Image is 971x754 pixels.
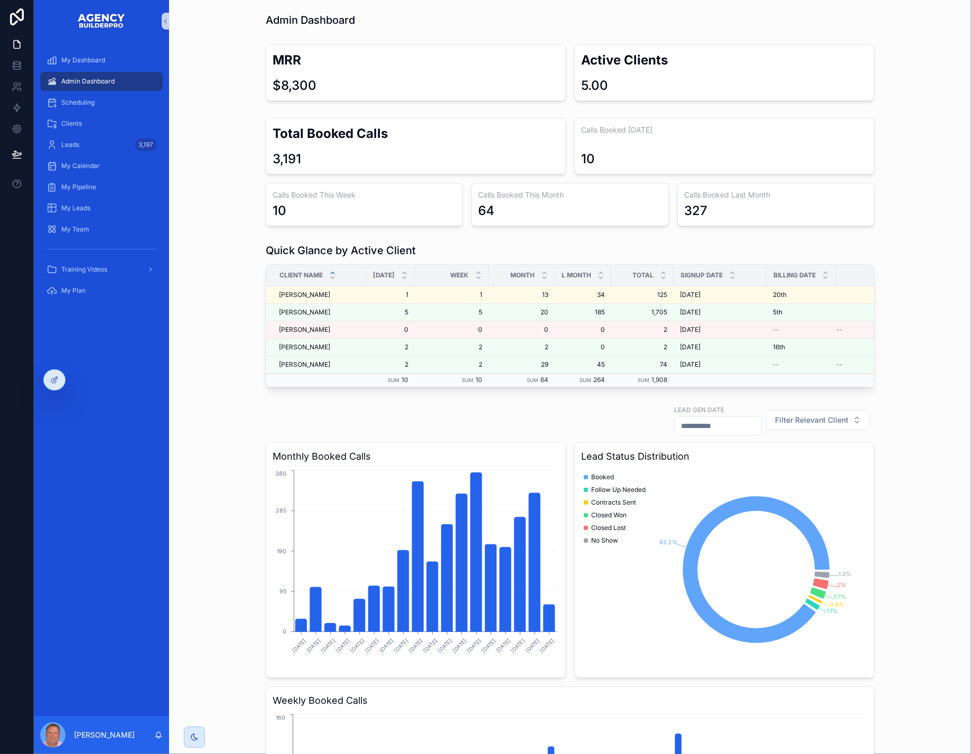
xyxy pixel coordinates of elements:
span: 0 [561,343,605,351]
a: My Plan [40,281,163,300]
div: 327 [684,202,707,219]
a: -- [773,325,829,334]
div: 64 [478,202,494,219]
tspan: 0 [283,628,286,635]
span: 5 [421,308,482,317]
small: Sum [580,377,591,383]
text: [DATE] [510,637,526,654]
span: [PERSON_NAME] [279,343,330,351]
button: Select Button [766,410,870,430]
span: 1,908 [651,376,667,384]
a: Clients [40,114,163,133]
tspan: 2% [837,582,846,589]
span: 2 [421,343,482,351]
span: Follow Up Needed [591,486,646,494]
text: [DATE] [539,637,555,654]
span: [DATE] [680,291,701,299]
a: 2 [618,343,667,351]
span: 20 [495,308,548,317]
span: My Pipeline [61,183,96,191]
text: [DATE] [481,637,497,654]
tspan: 285 [276,508,286,515]
a: 2 [495,343,548,351]
span: [PERSON_NAME] [279,308,330,317]
div: 3,191 [273,151,301,167]
a: My Dashboard [40,51,163,70]
h2: MRR [273,51,559,69]
a: [DATE] [680,343,760,351]
text: [DATE] [408,637,424,654]
h1: Admin Dashboard [266,13,355,27]
span: -- [773,325,779,334]
a: 2 [618,325,667,334]
h3: Calls Booked This Month [478,190,661,200]
div: 5.00 [581,77,608,94]
span: [DATE] [680,308,701,317]
tspan: 380 [275,470,286,477]
span: 0 [421,325,482,334]
span: My Leads [61,204,90,212]
span: [DATE] [373,271,395,280]
h1: Quick Glance by Active Client [266,243,416,258]
a: $3,300 [836,308,902,317]
span: My Plan [61,286,86,295]
img: App logo [77,13,126,30]
tspan: 1.3% [839,571,852,578]
a: 125 [618,291,667,299]
h2: Active Clients [581,51,867,69]
span: [DATE] [680,360,701,369]
text: [DATE] [495,637,511,654]
span: Closed Won [591,511,627,519]
div: 10 [581,151,595,167]
span: My Team [61,225,89,234]
h3: Calls Booked This Week [273,190,456,200]
span: Clients [61,119,82,128]
text: [DATE] [466,637,482,654]
span: Closed Lost [591,524,626,532]
span: $2,500 [836,343,902,351]
a: [DATE] [680,308,760,317]
small: Sum [527,377,538,383]
a: 185 [561,308,605,317]
span: Scheduling [61,98,95,107]
a: Leads3,197 [40,135,163,154]
a: 5th [773,308,829,317]
span: Booked [591,473,614,481]
span: [PERSON_NAME] [279,291,330,299]
a: 0 [561,325,605,334]
span: Training Videos [61,265,107,274]
span: My Calendar [61,162,100,170]
a: 1,705 [618,308,667,317]
tspan: 1.1% [827,608,837,615]
h3: Calls Booked Last Month [684,190,867,200]
a: Scheduling [40,93,163,112]
tspan: 160 [276,714,285,721]
a: 5 [372,308,408,317]
span: No Show [591,536,618,545]
span: 264 [593,376,605,384]
text: [DATE] [393,637,409,654]
span: 0 [372,325,408,334]
a: 1 [372,291,408,299]
a: -- [836,325,902,334]
span: -- [773,360,779,369]
label: Lead Gen Date [674,405,724,414]
span: 34 [561,291,605,299]
span: 64 [540,376,548,384]
text: [DATE] [524,637,540,654]
text: [DATE] [320,637,337,654]
h3: Calls Booked [DATE] [581,125,867,135]
a: [PERSON_NAME] [279,325,360,334]
span: [PERSON_NAME] [279,360,330,369]
a: 2 [372,360,408,369]
span: L Month [562,271,591,280]
a: [PERSON_NAME] [279,291,360,299]
a: 74 [618,360,667,369]
a: [PERSON_NAME] [279,343,360,351]
span: Leads [61,141,79,149]
a: Training Videos [40,260,163,279]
